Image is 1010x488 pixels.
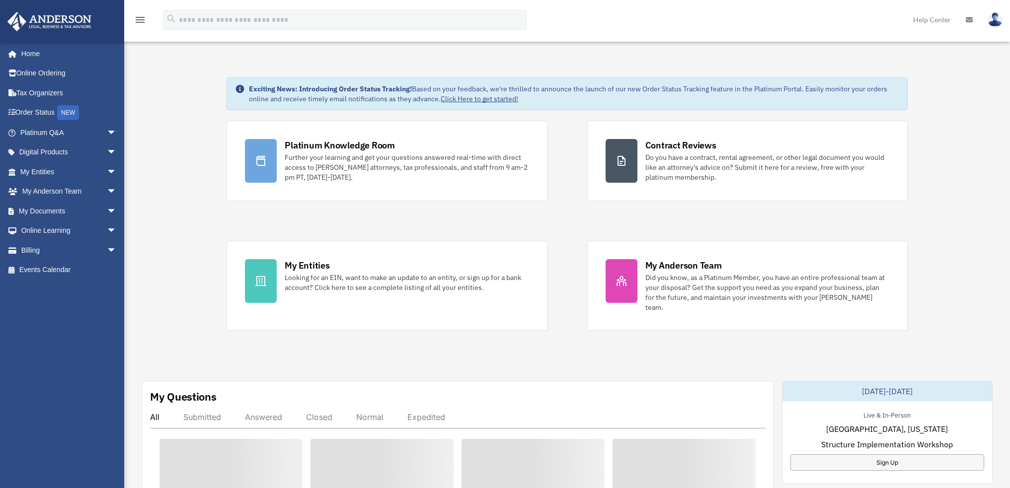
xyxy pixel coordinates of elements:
div: Based on your feedback, we're thrilled to announce the launch of our new Order Status Tracking fe... [249,84,899,104]
a: My Documentsarrow_drop_down [7,201,132,221]
a: Online Learningarrow_drop_down [7,221,132,241]
div: Contract Reviews [645,139,716,151]
a: Order StatusNEW [7,103,132,123]
div: Did you know, as a Platinum Member, you have an entire professional team at your disposal? Get th... [645,273,889,312]
div: Looking for an EIN, want to make an update to an entity, or sign up for a bank account? Click her... [285,273,529,292]
span: arrow_drop_down [107,162,127,182]
a: Platinum Q&Aarrow_drop_down [7,123,132,142]
div: Platinum Knowledge Room [285,139,395,151]
span: arrow_drop_down [107,123,127,143]
a: Online Ordering [7,64,132,83]
div: All [150,412,159,422]
a: My Anderson Teamarrow_drop_down [7,182,132,202]
div: Normal [356,412,384,422]
div: Submitted [183,412,221,422]
span: arrow_drop_down [107,240,127,261]
div: NEW [57,105,79,120]
span: arrow_drop_down [107,221,127,241]
div: Do you have a contract, rental agreement, or other legal document you would like an attorney's ad... [645,152,889,182]
span: arrow_drop_down [107,182,127,202]
a: Platinum Knowledge Room Further your learning and get your questions answered real-time with dire... [227,121,547,201]
div: Further your learning and get your questions answered real-time with direct access to [PERSON_NAM... [285,152,529,182]
a: Sign Up [790,454,984,471]
span: Structure Implementation Workshop [821,438,953,450]
a: Tax Organizers [7,83,132,103]
div: [DATE]-[DATE] [782,381,992,401]
div: Expedited [407,412,445,422]
i: search [166,13,177,24]
a: My Entities Looking for an EIN, want to make an update to an entity, or sign up for a bank accoun... [227,241,547,331]
img: Anderson Advisors Platinum Portal [4,12,94,31]
div: My Anderson Team [645,259,722,272]
span: arrow_drop_down [107,142,127,163]
div: Closed [306,412,332,422]
a: Contract Reviews Do you have a contract, rental agreement, or other legal document you would like... [587,121,908,201]
i: menu [134,14,146,26]
img: User Pic [988,12,1003,27]
a: My Entitiesarrow_drop_down [7,162,132,182]
a: Billingarrow_drop_down [7,240,132,260]
div: My Questions [150,389,217,404]
div: Live & In-Person [855,409,919,419]
strong: Exciting News: Introducing Order Status Tracking! [249,84,412,93]
div: My Entities [285,259,329,272]
a: Click Here to get started! [441,94,518,103]
a: My Anderson Team Did you know, as a Platinum Member, you have an entire professional team at your... [587,241,908,331]
a: menu [134,17,146,26]
div: Answered [245,412,282,422]
span: [GEOGRAPHIC_DATA], [US_STATE] [826,423,948,435]
a: Digital Productsarrow_drop_down [7,142,132,162]
span: arrow_drop_down [107,201,127,221]
a: Events Calendar [7,260,132,280]
a: Home [7,44,127,64]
